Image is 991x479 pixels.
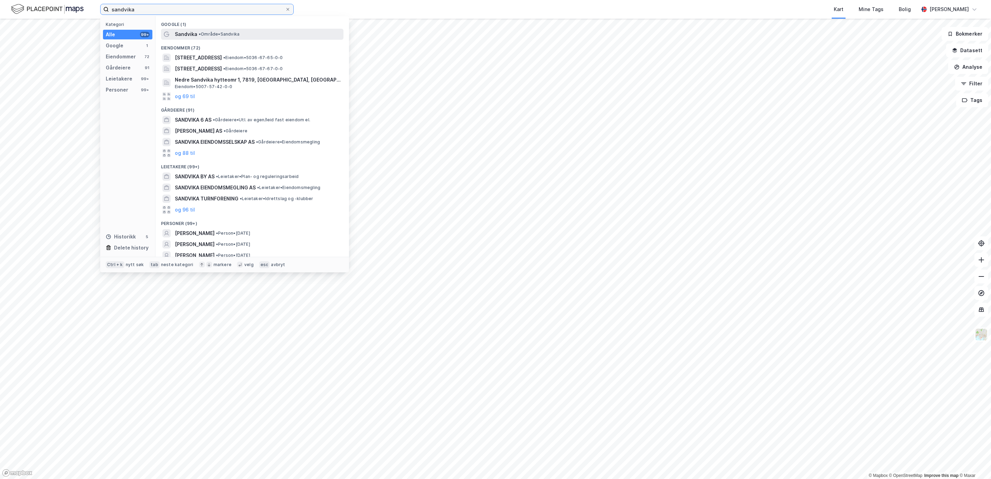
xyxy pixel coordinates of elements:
div: 99+ [140,76,150,82]
span: Sandvika [175,30,197,38]
span: Leietaker • Idrettslag og -klubber [240,196,313,201]
div: Eiendommer (72) [155,40,349,52]
span: Person • [DATE] [216,231,250,236]
button: Bokmerker [942,27,988,41]
span: • [216,242,218,247]
a: Mapbox [869,473,888,478]
a: OpenStreetMap [889,473,923,478]
div: Bolig [899,5,911,13]
span: • [223,66,225,71]
button: Datasett [946,44,988,57]
span: Eiendom • 5007-57-42-0-0 [175,84,232,90]
span: • [224,128,226,133]
div: Historikk [106,233,136,241]
a: Improve this map [924,473,959,478]
span: [PERSON_NAME] [175,251,215,260]
span: • [199,31,201,37]
span: Leietaker • Eiendomsmegling [257,185,320,190]
button: og 96 til [175,206,195,214]
div: Eiendommer [106,53,136,61]
iframe: Chat Widget [956,446,991,479]
span: SANDVIKA EIENDOMSMEGLING AS [175,184,256,192]
div: avbryt [271,262,285,267]
span: Gårdeiere • Eiendomsmegling [256,139,320,145]
span: • [216,174,218,179]
div: 91 [144,65,150,71]
div: nytt søk [126,262,144,267]
div: Kategori [106,22,152,27]
button: Filter [955,77,988,91]
span: Person • [DATE] [216,253,250,258]
span: Leietaker • Plan- og reguleringsarbeid [216,174,299,179]
div: 1 [144,43,150,48]
div: Alle [106,30,115,39]
div: [PERSON_NAME] [929,5,969,13]
span: Eiendom • 5036-67-65-0-0 [223,55,283,60]
span: Område • Sandvika [199,31,239,37]
span: SANDVIKA EIENDOMSSELSKAP AS [175,138,255,146]
div: velg [244,262,254,267]
button: Tags [956,93,988,107]
span: SANDVIKA 6 AS [175,116,211,124]
input: Søk på adresse, matrikkel, gårdeiere, leietakere eller personer [109,4,285,15]
img: logo.f888ab2527a4732fd821a326f86c7f29.svg [11,3,84,15]
span: [STREET_ADDRESS] [175,54,222,62]
div: Kontrollprogram for chat [956,446,991,479]
span: [PERSON_NAME] [175,229,215,237]
div: Gårdeiere (91) [155,102,349,114]
span: • [216,253,218,258]
span: • [257,185,259,190]
div: tab [149,261,160,268]
img: Z [975,328,988,341]
div: 5 [144,234,150,239]
span: SANDVIKA BY AS [175,172,215,181]
span: • [240,196,242,201]
div: Personer (99+) [155,215,349,228]
span: SANDVIKA TURNFORENING [175,195,238,203]
div: Personer [106,86,128,94]
div: Delete history [114,244,149,252]
span: [PERSON_NAME] AS [175,127,222,135]
div: Kart [834,5,843,13]
span: • [213,117,215,122]
span: Eiendom • 5036-67-67-0-0 [223,66,283,72]
span: • [216,231,218,236]
span: • [256,139,258,144]
span: • [223,55,225,60]
div: esc [259,261,270,268]
div: markere [214,262,232,267]
div: Leietakere [106,75,132,83]
a: Mapbox homepage [2,469,32,477]
div: Gårdeiere [106,64,131,72]
div: Mine Tags [859,5,884,13]
div: 99+ [140,32,150,37]
button: og 88 til [175,149,195,157]
div: neste kategori [161,262,194,267]
span: Person • [DATE] [216,242,250,247]
button: og 69 til [175,92,195,101]
div: 99+ [140,87,150,93]
span: Nedre Sandvika hytteomr 1, 7819, [GEOGRAPHIC_DATA], [GEOGRAPHIC_DATA] [175,76,341,84]
span: Gårdeiere [224,128,247,134]
button: Analyse [948,60,988,74]
div: Ctrl + k [106,261,124,268]
span: [STREET_ADDRESS] [175,65,222,73]
div: Leietakere (99+) [155,159,349,171]
div: 72 [144,54,150,59]
div: Google (1) [155,16,349,29]
div: Google [106,41,123,50]
span: [PERSON_NAME] [175,240,215,248]
span: Gårdeiere • Utl. av egen/leid fast eiendom el. [213,117,310,123]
